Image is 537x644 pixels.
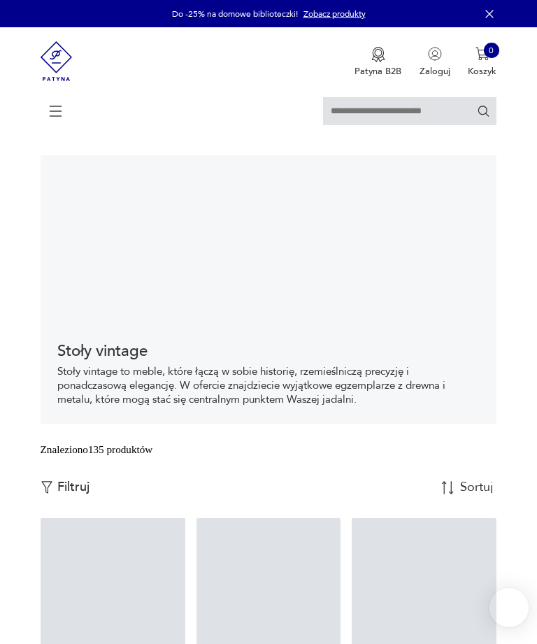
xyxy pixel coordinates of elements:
img: Ikona medalu [371,47,385,62]
img: Patyna - sklep z meblami i dekoracjami vintage [41,27,73,95]
iframe: Smartsupp widget button [489,588,529,627]
div: Sortuj według daty dodania [460,481,495,494]
button: Zaloguj [420,47,450,78]
a: Ikona medaluPatyna B2B [355,47,401,78]
p: Koszyk [468,65,496,78]
button: Patyna B2B [355,47,401,78]
p: Stoły vintage to meble, które łączą w sobie historię, rzemieślniczą precyzję i ponadczasową elega... [57,365,480,407]
a: Zobacz produkty [303,8,366,20]
h1: Stoły vintage [57,343,480,359]
button: Filtruj [41,480,89,495]
img: Sort Icon [441,481,454,494]
p: Filtruj [57,480,89,495]
p: Zaloguj [420,65,450,78]
div: Znaleziono 135 produktów [41,442,153,457]
div: 0 [484,43,499,58]
button: 0Koszyk [468,47,496,78]
img: Ikonka filtrowania [41,481,53,494]
img: Ikona koszyka [475,47,489,61]
p: Do -25% na domowe biblioteczki! [172,8,298,20]
p: Patyna B2B [355,65,401,78]
img: Ikonka użytkownika [428,47,442,61]
button: Szukaj [477,104,490,117]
